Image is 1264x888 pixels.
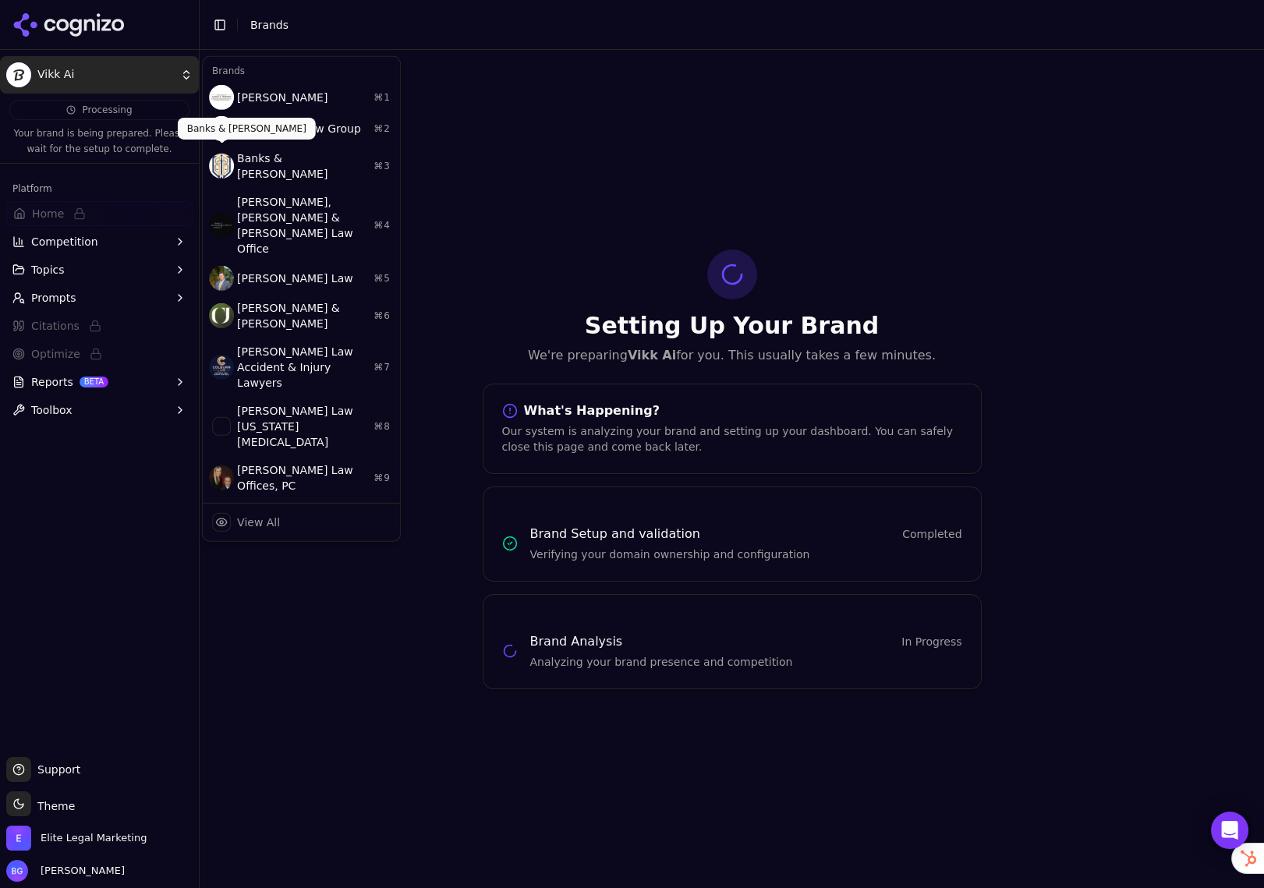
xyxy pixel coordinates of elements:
[206,294,397,338] div: [PERSON_NAME] & [PERSON_NAME]
[374,122,391,135] span: ⌘ 2
[206,188,397,263] div: [PERSON_NAME], [PERSON_NAME] & [PERSON_NAME] Law Office
[209,266,234,291] img: Cannon Law
[209,414,234,439] img: Colburn Law Washington Dog Bite
[209,355,234,380] img: Colburn Law Accident & Injury Lawyers
[374,160,391,172] span: ⌘ 3
[206,397,397,456] div: [PERSON_NAME] Law [US_STATE] [MEDICAL_DATA]
[237,515,280,530] div: View All
[206,263,397,294] div: [PERSON_NAME] Law
[209,213,234,238] img: Bishop, Del Vecchio & Beeks Law Office
[374,91,391,104] span: ⌘ 1
[374,219,391,232] span: ⌘ 4
[206,456,397,500] div: [PERSON_NAME] Law Offices, PC
[374,420,391,433] span: ⌘ 8
[374,472,391,484] span: ⌘ 9
[206,113,397,144] div: [US_STATE] Law Group
[206,338,397,397] div: [PERSON_NAME] Law Accident & Injury Lawyers
[206,60,397,82] div: Brands
[374,361,391,373] span: ⌘ 7
[209,303,234,328] img: Cohen & Jaffe
[202,56,401,542] div: Current brand: Vikk Ai
[374,272,391,285] span: ⌘ 5
[209,154,234,179] img: Banks & Brower
[209,116,234,141] img: Arizona Law Group
[209,465,234,490] img: Crossman Law Offices, PC
[206,82,397,113] div: [PERSON_NAME]
[206,144,397,188] div: Banks & [PERSON_NAME]
[187,122,306,135] p: Banks & [PERSON_NAME]
[209,85,234,110] img: Aaron Herbert
[374,310,391,322] span: ⌘ 6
